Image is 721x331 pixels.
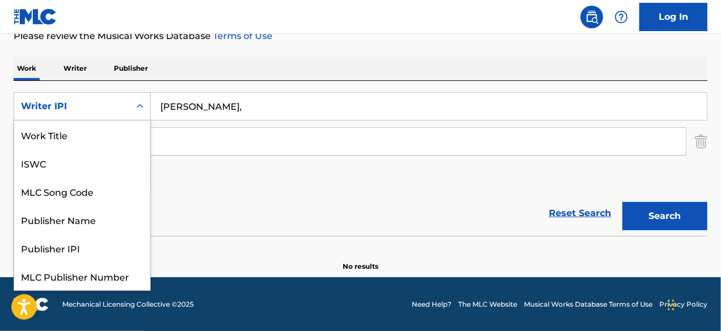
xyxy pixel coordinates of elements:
[14,8,57,25] img: MLC Logo
[343,248,378,272] p: No results
[695,127,707,156] img: Delete Criterion
[21,100,123,113] div: Writer IPI
[211,31,272,41] a: Terms of Use
[14,121,150,149] div: Work Title
[14,149,150,177] div: ISWC
[14,29,707,43] p: Please review the Musical Works Database
[524,299,652,309] a: Musical Works Database Terms of Use
[659,299,707,309] a: Privacy Policy
[639,3,707,31] a: Log In
[14,298,49,311] img: logo
[622,202,707,230] button: Search
[14,234,150,262] div: Publisher IPI
[60,57,90,80] p: Writer
[14,177,150,205] div: MLC Song Code
[585,10,599,24] img: search
[581,6,603,28] a: Public Search
[14,205,150,234] div: Publisher Name
[110,57,151,80] p: Publisher
[543,201,617,226] a: Reset Search
[610,6,633,28] div: Help
[615,10,628,24] img: help
[14,262,150,290] div: MLC Publisher Number
[14,92,707,236] form: Search Form
[62,299,194,309] span: Mechanical Licensing Collective © 2025
[664,277,721,331] iframe: Chat Widget
[458,299,517,309] a: The MLC Website
[412,299,451,309] a: Need Help?
[668,288,675,322] div: Drag
[14,57,40,80] p: Work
